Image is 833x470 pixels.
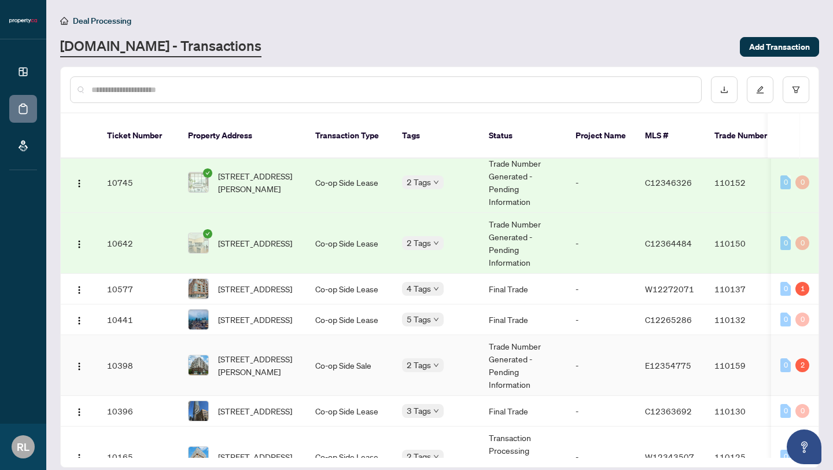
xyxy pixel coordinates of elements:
[720,86,728,94] span: download
[189,310,208,329] img: thumbnail-img
[98,304,179,335] td: 10441
[9,17,37,24] img: logo
[306,274,393,304] td: Co-op Side Lease
[566,304,636,335] td: -
[17,439,30,455] span: RL
[711,76,738,103] button: download
[645,360,691,370] span: E12354775
[792,86,800,94] span: filter
[407,404,431,417] span: 3 Tags
[189,401,208,421] img: thumbnail-img
[780,358,791,372] div: 0
[433,286,439,292] span: down
[75,362,84,371] img: Logo
[393,113,480,159] th: Tags
[795,358,809,372] div: 2
[566,274,636,304] td: -
[795,313,809,326] div: 0
[70,310,89,329] button: Logo
[75,240,84,249] img: Logo
[189,447,208,467] img: thumbnail-img
[70,234,89,252] button: Logo
[433,408,439,414] span: down
[189,279,208,299] img: thumbnail-img
[645,406,692,416] span: C12363692
[75,179,84,188] img: Logo
[749,38,810,56] span: Add Transaction
[795,175,809,189] div: 0
[306,113,393,159] th: Transaction Type
[705,304,786,335] td: 110132
[70,402,89,420] button: Logo
[480,304,566,335] td: Final Trade
[705,113,786,159] th: Trade Number
[566,396,636,427] td: -
[218,313,292,326] span: [STREET_ADDRESS]
[306,304,393,335] td: Co-op Side Lease
[795,236,809,250] div: 0
[407,313,431,326] span: 5 Tags
[203,229,212,238] span: check-circle
[98,113,179,159] th: Ticket Number
[306,396,393,427] td: Co-op Side Lease
[189,355,208,375] img: thumbnail-img
[189,233,208,253] img: thumbnail-img
[780,450,791,464] div: 0
[98,274,179,304] td: 10577
[70,447,89,466] button: Logo
[218,170,297,195] span: [STREET_ADDRESS][PERSON_NAME]
[645,177,692,188] span: C12346326
[780,313,791,326] div: 0
[218,450,292,463] span: [STREET_ADDRESS]
[179,113,306,159] th: Property Address
[645,451,694,462] span: W12343507
[566,335,636,396] td: -
[566,152,636,213] td: -
[75,407,84,417] img: Logo
[566,213,636,274] td: -
[306,335,393,396] td: Co-op Side Sale
[480,335,566,396] td: Trade Number Generated - Pending Information
[645,238,692,248] span: C12364484
[433,454,439,460] span: down
[747,76,773,103] button: edit
[783,76,809,103] button: filter
[218,237,292,249] span: [STREET_ADDRESS]
[433,179,439,185] span: down
[705,274,786,304] td: 110137
[407,236,431,249] span: 2 Tags
[407,450,431,463] span: 2 Tags
[218,352,297,378] span: [STREET_ADDRESS][PERSON_NAME]
[98,213,179,274] td: 10642
[98,396,179,427] td: 10396
[73,16,131,26] span: Deal Processing
[780,282,791,296] div: 0
[780,236,791,250] div: 0
[740,37,819,57] button: Add Transaction
[480,113,566,159] th: Status
[98,152,179,213] td: 10745
[75,316,84,325] img: Logo
[60,36,261,57] a: [DOMAIN_NAME] - Transactions
[780,404,791,418] div: 0
[780,175,791,189] div: 0
[75,285,84,295] img: Logo
[70,280,89,298] button: Logo
[218,405,292,417] span: [STREET_ADDRESS]
[795,404,809,418] div: 0
[480,152,566,213] td: Trade Number Generated - Pending Information
[480,396,566,427] td: Final Trade
[566,113,636,159] th: Project Name
[795,282,809,296] div: 1
[189,172,208,192] img: thumbnail-img
[433,317,439,322] span: down
[218,282,292,295] span: [STREET_ADDRESS]
[433,240,439,246] span: down
[705,152,786,213] td: 110152
[480,213,566,274] td: Trade Number Generated - Pending Information
[75,453,84,462] img: Logo
[645,314,692,325] span: C12265286
[756,86,764,94] span: edit
[705,396,786,427] td: 110130
[636,113,705,159] th: MLS #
